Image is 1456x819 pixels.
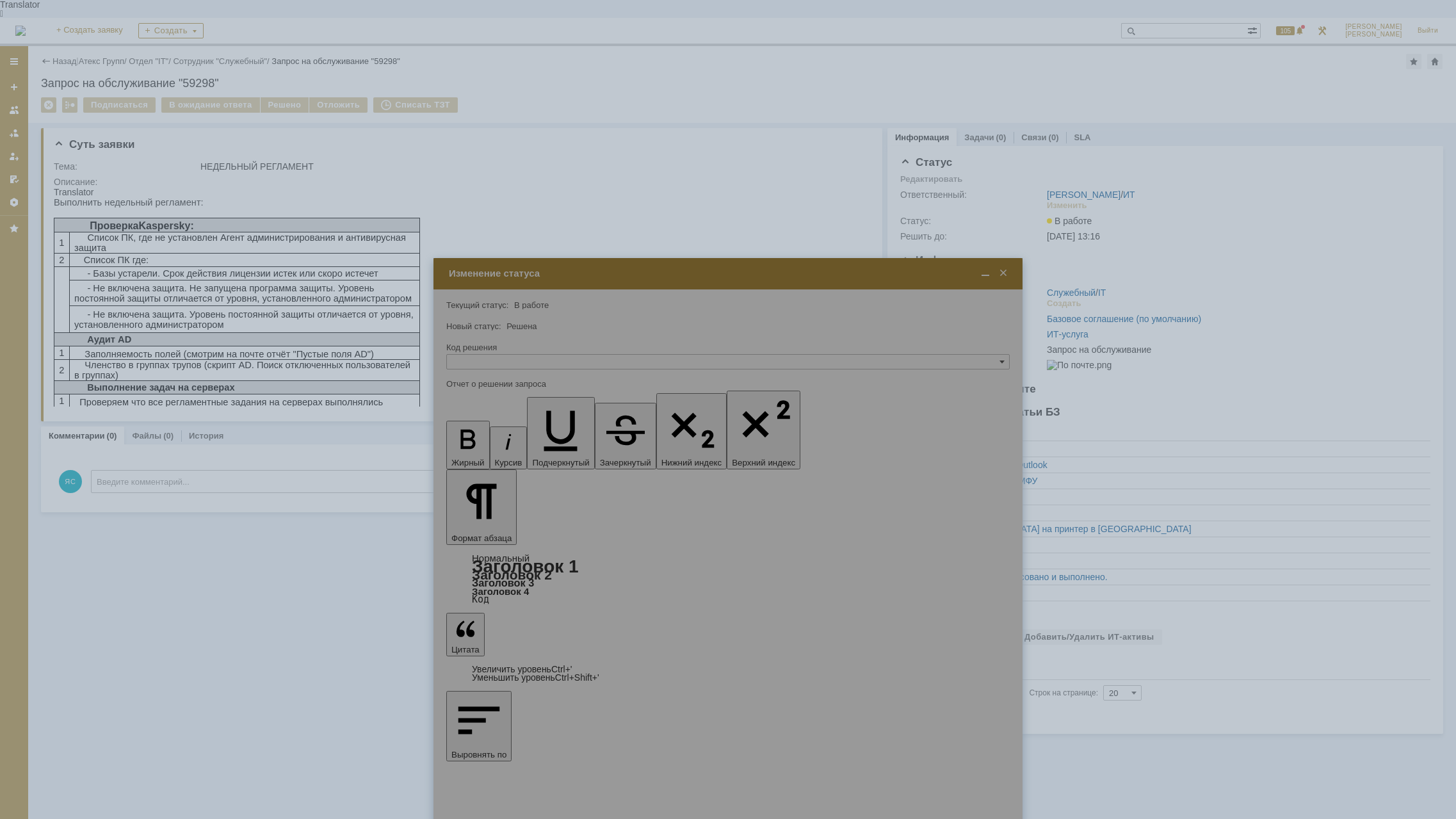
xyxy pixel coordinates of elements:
[5,161,10,171] span: 1
[20,81,325,92] span: - Базы устарели. Срок действия лицензии истек или скоро истечет
[5,68,10,78] span: 2
[33,147,77,158] span: Аудит AD
[20,210,329,220] span: Проверяем что все регламентные задания на серверах выполнялись
[5,178,10,188] span: 2
[20,173,357,193] span: Членство в группах трупов (скрипт AD. Поиск отключенных пользователей в группах)
[30,68,95,78] span: Список ПК где:
[20,122,360,143] span: - Не включена защита. Уровень постоянной защиты отличается от уровня, установленного администратором
[5,209,10,219] span: 1
[36,33,140,44] span: Проверка :
[20,45,352,66] span: Список ПК, где не установлен Агент администрирования и антивирусная защита
[20,96,358,117] span: - Не включена защита. Не запущена программа защиты. Уровень постоянной защиты отличается от уровн...
[20,162,320,172] span: Заполняемость полей (смотрим на почте отчёт "Пустые поля AD")
[5,5,187,15] div: Translator
[5,51,10,61] span: 1
[85,33,136,44] span: Kaspersky
[33,195,181,206] span: Выполнение задач на серверах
